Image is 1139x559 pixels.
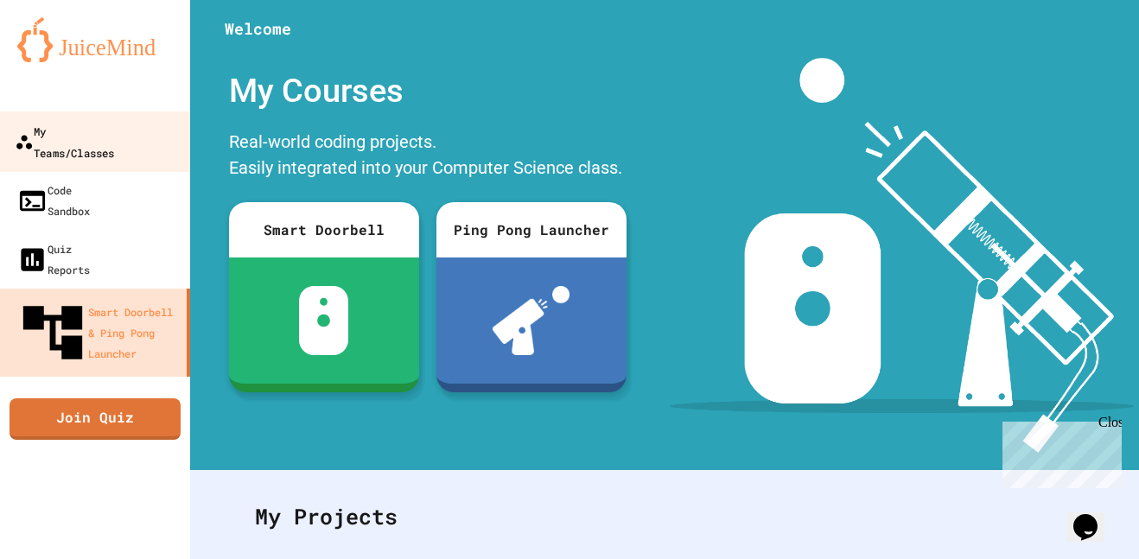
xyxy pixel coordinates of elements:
div: My Projects [238,483,1091,550]
div: Chat with us now!Close [7,7,119,110]
img: sdb-white.svg [299,286,348,355]
img: banner-image-my-projects.png [670,58,1133,453]
iframe: chat widget [996,415,1122,488]
a: Join Quiz [10,398,181,440]
img: ppl-with-ball.png [493,286,569,355]
iframe: chat widget [1066,490,1122,542]
div: Code Sandbox [17,180,90,221]
div: Ping Pong Launcher [436,202,627,257]
div: Smart Doorbell [229,202,419,257]
div: Real-world coding projects. Easily integrated into your Computer Science class. [220,124,635,189]
div: My Courses [220,58,635,124]
div: My Teams/Classes [15,120,114,162]
img: logo-orange.svg [17,17,173,62]
div: Smart Doorbell & Ping Pong Launcher [17,297,180,368]
div: Quiz Reports [17,238,90,280]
